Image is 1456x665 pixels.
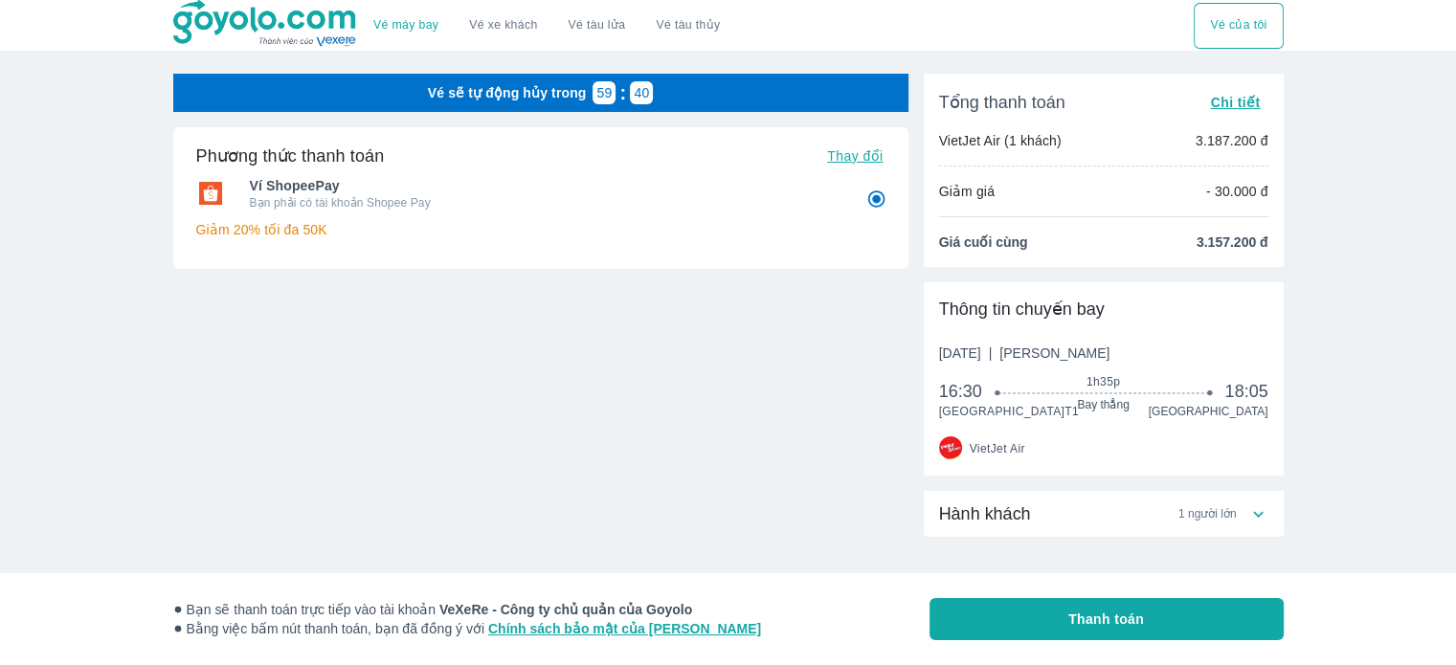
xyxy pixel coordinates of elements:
[939,380,998,403] span: 16:30
[819,143,890,169] button: Thay đổi
[439,602,692,617] strong: VeXeRe - Công ty chủ quản của Goyolo
[939,182,995,201] p: Giảm giá
[1224,380,1267,403] span: 18:05
[939,131,1062,150] p: VietJet Air (1 khách)
[616,83,630,102] p: :
[469,18,537,33] a: Vé xe khách
[939,298,1268,321] div: Thông tin chuyến bay
[989,345,993,361] span: |
[997,374,1209,389] span: 1h35p
[196,144,385,167] h6: Phương thức thanh toán
[173,600,762,619] span: Bạn sẽ thanh toán trực tiếp vào tài khoản
[173,619,762,638] span: Bằng việc bấm nút thanh toán, bạn đã đồng ý với
[939,233,1028,252] span: Giá cuối cùng
[196,220,885,239] p: Giảm 20% tối đa 50K
[597,83,613,102] p: 59
[250,176,840,195] span: Ví ShopeePay
[553,3,641,49] a: Vé tàu lửa
[1194,3,1283,49] button: Vé của tôi
[827,148,883,164] span: Thay đổi
[1068,610,1144,629] span: Thanh toán
[196,182,225,205] img: Ví ShopeePay
[1197,233,1268,252] span: 3.157.200 đ
[1202,89,1267,116] button: Chi tiết
[488,621,761,636] a: Chính sách bảo mật của [PERSON_NAME]
[1194,3,1283,49] div: choose transportation mode
[939,91,1065,114] span: Tổng thanh toán
[999,345,1109,361] span: [PERSON_NAME]
[930,598,1284,640] button: Thanh toán
[997,397,1209,412] span: Bay thẳng
[428,83,587,102] p: Vé sẽ tự động hủy trong
[970,441,1025,456] span: VietJet Air
[640,3,735,49] button: Vé tàu thủy
[1196,131,1268,150] p: 3.187.200 đ
[924,491,1284,537] div: Hành khách1 người lớn
[358,3,735,49] div: choose transportation mode
[373,18,438,33] a: Vé máy bay
[1178,506,1237,521] span: 1 người lớn
[250,195,840,211] p: Bạn phải có tài khoản Shopee Pay
[196,170,885,216] div: Ví ShopeePayVí ShopeePayBạn phải có tài khoản Shopee Pay
[939,502,1031,525] span: Hành khách
[1210,95,1260,110] span: Chi tiết
[939,344,1110,363] span: [DATE]
[1206,182,1268,201] p: - 30.000 đ
[634,83,649,102] p: 40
